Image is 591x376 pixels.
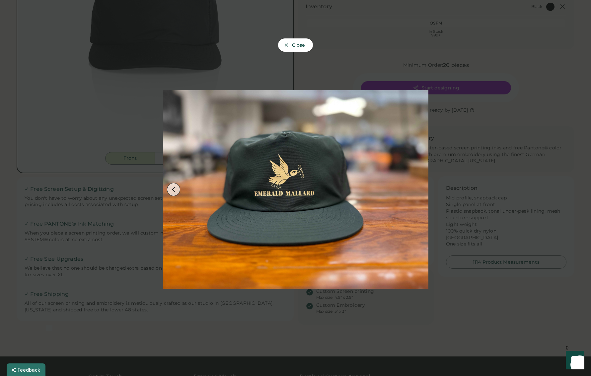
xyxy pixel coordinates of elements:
span: Close [292,43,305,47]
button: Close [278,38,313,52]
img: Olive Green AS Colour 1114 Surf Hat printed with an image of a mallard holding a baguette in its ... [163,57,428,322]
iframe: Front Chat [559,346,588,375]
